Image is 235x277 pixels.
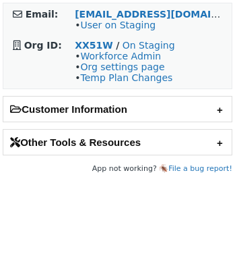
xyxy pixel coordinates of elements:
[75,20,156,30] span: •
[75,51,172,83] span: • • •
[80,51,161,61] a: Workforce Admin
[3,162,232,176] footer: App not working? 🪳
[3,97,232,122] h2: Customer Information
[26,9,59,20] strong: Email:
[75,40,113,51] a: XX51W
[80,20,156,30] a: User on Staging
[80,72,172,83] a: Temp Plan Changes
[116,40,119,51] strong: /
[123,40,175,51] a: On Staging
[24,40,62,51] strong: Org ID:
[80,61,164,72] a: Org settings page
[3,130,232,155] h2: Other Tools & Resources
[168,164,232,173] a: File a bug report!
